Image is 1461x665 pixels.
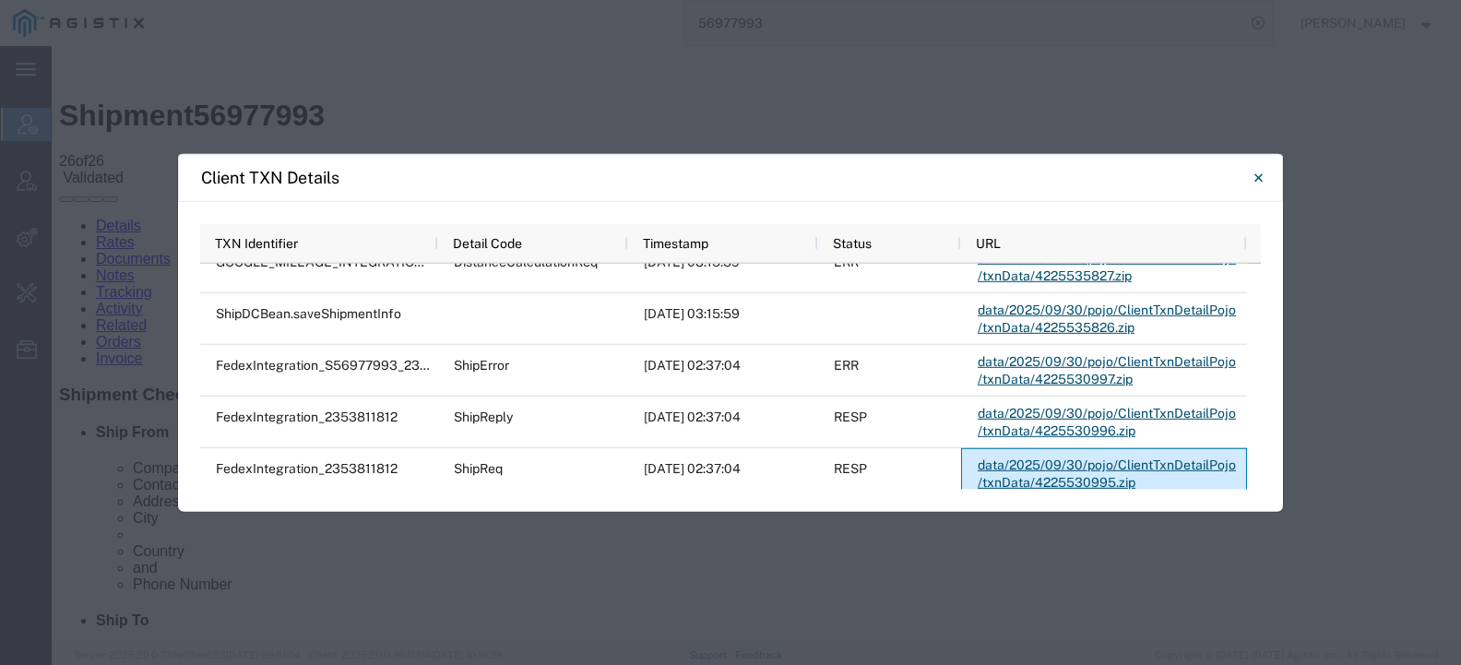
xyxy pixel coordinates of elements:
h4: Ship To [44,566,1402,583]
span: 56977993 [142,53,273,86]
span: DistanceCalculationReq [454,254,598,268]
span: Country [81,497,133,513]
span: City [81,464,107,480]
span: FedexIntegration_S56977993_2353811813 [216,357,478,372]
span: 26 [36,107,53,123]
h4: Ship From [44,378,1402,395]
a: Activity [44,255,91,270]
a: Rates [44,188,83,204]
span: RESP [834,409,867,423]
span: ShipReply [454,409,513,423]
h1: Shipment [7,53,1402,87]
a: Related [44,271,95,287]
span: TXN Identifier [215,235,298,250]
span: ERR [834,357,859,372]
span: Timestamp [643,235,708,250]
span: 2025-09-30 02:37:04 [644,357,741,372]
span: 26 [7,107,24,123]
span: 2025-09-30 03:15:59 [644,254,740,268]
span: Contact Name [81,431,175,446]
h4: Client TXN Details [201,165,339,190]
span: Detail Code [453,235,522,250]
span: Address 1 [81,447,148,463]
a: data/2025/09/30/pojo/ClientTxnDetailPojo/txnData/4225535827.zip [977,242,1239,291]
a: data/2025/09/30/pojo/ClientTxnDetailPojo/txnData/4225530996.zip [977,397,1239,446]
span: RESP [834,460,867,475]
a: Tracking [44,238,101,254]
span: 2025-09-30 02:37:04 [644,409,741,423]
span: ShipReq [454,460,503,475]
a: Orders [44,288,89,303]
span: Phone Number [81,530,181,546]
span: Validated [11,124,72,139]
span: ERR [834,254,859,268]
a: data/2025/09/30/pojo/ClientTxnDetailPojo/txnData/4225530997.zip [977,345,1239,395]
span: 2025-09-30 02:37:04 [644,460,741,475]
a: Documents [44,205,119,220]
li: and [81,514,1402,530]
span: FedexIntegration_2353811812 [216,460,398,475]
div: of [7,107,1402,124]
span: FedexIntegration_2353811812 [216,409,398,423]
span: URL [976,235,1001,250]
span: ShipDCBean.saveShipmentInfo [216,305,401,320]
span: GOOGLE_MILEAGE_INTEGRATION_2353814508 [216,254,510,268]
button: Close [1240,159,1277,196]
span: ShipError [454,357,509,372]
a: data/2025/09/30/pojo/ClientTxnDetailPojo/txnData/4225530995.zip [977,448,1239,498]
h3: Shipment Checklist [7,338,1402,359]
a: data/2025/09/30/pojo/ClientTxnDetailPojo/txnData/4225535826.zip [977,293,1239,343]
span: 2025-09-30 03:15:59 [644,305,740,320]
a: Details [44,172,89,187]
a: Notes [44,221,83,237]
span: Company Name [81,414,188,430]
a: Invoice [44,304,91,320]
img: ← [7,7,30,30]
span: Status [833,235,872,250]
